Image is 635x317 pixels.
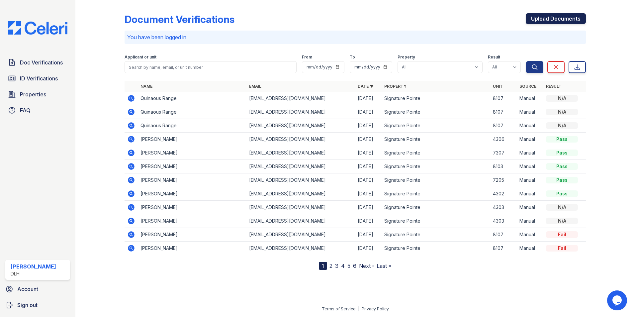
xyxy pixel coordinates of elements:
div: Fail [546,231,578,238]
td: Manual [517,92,543,105]
td: Quinaous Range [138,92,246,105]
a: Result [546,84,562,89]
td: Manual [517,119,543,133]
td: [PERSON_NAME] [138,242,246,255]
div: [PERSON_NAME] [11,263,56,270]
td: [PERSON_NAME] [138,160,246,173]
td: [EMAIL_ADDRESS][DOMAIN_NAME] [246,119,355,133]
td: [EMAIL_ADDRESS][DOMAIN_NAME] [246,133,355,146]
td: 8107 [490,228,517,242]
td: [EMAIL_ADDRESS][DOMAIN_NAME] [246,105,355,119]
a: Property [384,84,407,89]
td: [DATE] [355,105,382,119]
td: [PERSON_NAME] [138,187,246,201]
td: Signature Pointe [382,92,490,105]
a: Last » [377,263,391,269]
a: ID Verifications [5,72,70,85]
td: [DATE] [355,187,382,201]
td: [DATE] [355,214,382,228]
td: [DATE] [355,242,382,255]
td: [DATE] [355,133,382,146]
td: 4303 [490,201,517,214]
div: N/A [546,95,578,102]
td: Signature Pointe [382,187,490,201]
span: Properties [20,90,46,98]
td: Manual [517,214,543,228]
div: Pass [546,150,578,156]
td: Quinaous Range [138,119,246,133]
label: Result [488,54,500,60]
td: Manual [517,228,543,242]
td: Signature Pointe [382,228,490,242]
a: FAQ [5,104,70,117]
div: | [358,306,359,311]
td: Signature Pointe [382,160,490,173]
a: Email [249,84,261,89]
td: 4302 [490,187,517,201]
td: [PERSON_NAME] [138,228,246,242]
div: N/A [546,109,578,115]
span: ID Verifications [20,74,58,82]
a: Source [519,84,536,89]
td: [PERSON_NAME] [138,214,246,228]
td: [EMAIL_ADDRESS][DOMAIN_NAME] [246,92,355,105]
td: 8107 [490,105,517,119]
td: [PERSON_NAME] [138,173,246,187]
td: 8103 [490,160,517,173]
td: Signature Pointe [382,133,490,146]
td: [DATE] [355,173,382,187]
span: Sign out [17,301,38,309]
td: [EMAIL_ADDRESS][DOMAIN_NAME] [246,214,355,228]
a: Privacy Policy [362,306,389,311]
td: Signature Pointe [382,119,490,133]
input: Search by name, email, or unit number [125,61,297,73]
td: Manual [517,133,543,146]
a: Account [3,282,73,296]
td: [DATE] [355,119,382,133]
td: Manual [517,146,543,160]
a: Next › [359,263,374,269]
div: Pass [546,136,578,143]
td: Signature Pointe [382,214,490,228]
div: N/A [546,122,578,129]
label: To [350,54,355,60]
div: N/A [546,204,578,211]
td: [DATE] [355,146,382,160]
a: Name [140,84,152,89]
td: Manual [517,187,543,201]
td: [PERSON_NAME] [138,146,246,160]
label: Property [398,54,415,60]
a: Doc Verifications [5,56,70,69]
a: 6 [353,263,356,269]
td: [PERSON_NAME] [138,201,246,214]
td: [EMAIL_ADDRESS][DOMAIN_NAME] [246,228,355,242]
td: Signature Pointe [382,242,490,255]
td: [EMAIL_ADDRESS][DOMAIN_NAME] [246,187,355,201]
div: 1 [319,262,327,270]
td: [DATE] [355,92,382,105]
td: 7205 [490,173,517,187]
a: Unit [493,84,503,89]
span: Doc Verifications [20,58,63,66]
img: CE_Logo_Blue-a8612792a0a2168367f1c8372b55b34899dd931a85d93a1a3d3e32e68fde9ad4.png [3,21,73,35]
a: Terms of Service [322,306,356,311]
button: Sign out [3,298,73,312]
td: 8107 [490,119,517,133]
td: [EMAIL_ADDRESS][DOMAIN_NAME] [246,242,355,255]
td: Signature Pointe [382,201,490,214]
div: DLH [11,270,56,277]
td: 8107 [490,242,517,255]
td: Manual [517,160,543,173]
td: [EMAIL_ADDRESS][DOMAIN_NAME] [246,146,355,160]
td: [PERSON_NAME] [138,133,246,146]
td: Manual [517,242,543,255]
div: Pass [546,177,578,183]
td: 4306 [490,133,517,146]
iframe: chat widget [607,290,628,310]
td: [EMAIL_ADDRESS][DOMAIN_NAME] [246,173,355,187]
td: Manual [517,105,543,119]
td: Signature Pointe [382,105,490,119]
label: Applicant or unit [125,54,156,60]
span: FAQ [20,106,31,114]
td: [DATE] [355,160,382,173]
